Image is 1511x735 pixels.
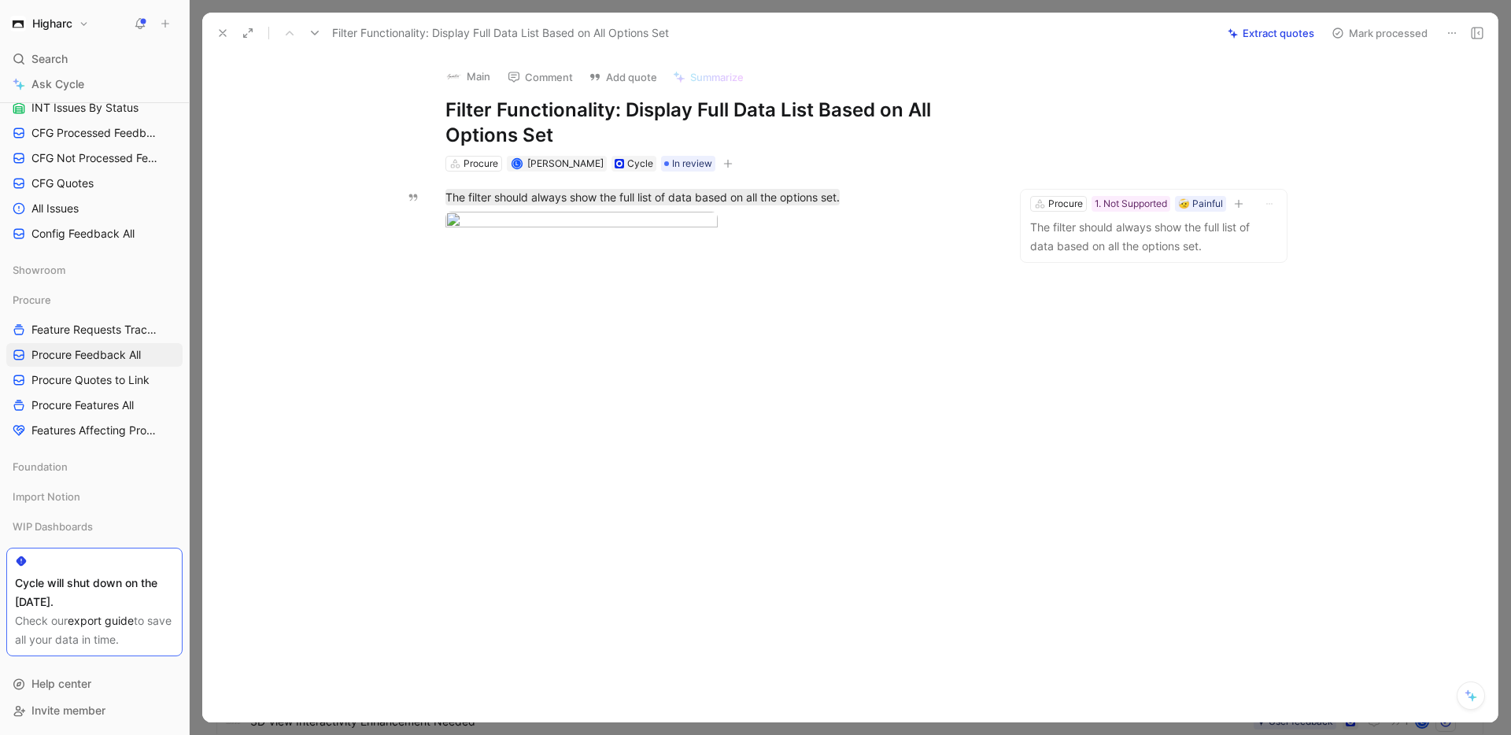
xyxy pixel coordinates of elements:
[661,156,715,172] div: In review
[6,515,183,538] div: WIP Dashboards
[6,288,183,442] div: ProcureFeature Requests TrackerProcure Feedback AllProcure Quotes to LinkProcure Features AllFeat...
[6,455,183,483] div: Foundation
[31,397,134,413] span: Procure Features All
[6,672,183,696] div: Help center
[31,372,150,388] span: Procure Quotes to Link
[501,66,580,88] button: Comment
[31,50,68,68] span: Search
[13,262,65,278] span: Showroom
[672,156,712,172] span: In review
[13,519,93,534] span: WIP Dashboards
[6,121,183,145] a: CFG Processed Feedback
[31,125,161,141] span: CFG Processed Feedback
[15,574,174,611] div: Cycle will shut down on the [DATE].
[6,318,183,342] a: Feature Requests Tracker
[445,98,990,148] h1: Filter Functionality: Display Full Data List Based on All Options Set
[439,65,497,88] button: logoMain
[582,66,664,88] button: Add quote
[68,614,134,627] a: export guide
[6,197,183,220] a: All Issues
[1095,196,1167,212] div: 1. Not Supported
[6,13,93,35] button: HigharcHigharc
[6,172,183,195] a: CFG Quotes
[332,24,669,42] span: Filter Functionality: Display Full Data List Based on All Options Set
[31,75,84,94] span: Ask Cycle
[6,258,183,286] div: Showroom
[6,485,183,513] div: Import Notion
[445,212,718,233] img: CleanShot 2025-09-11 at 09.27.04@2x.png
[31,175,94,191] span: CFG Quotes
[1324,22,1435,44] button: Mark processed
[445,189,840,205] mark: The filter should always show the full list of data based on all the options set.
[6,419,183,442] a: Features Affecting Procure
[690,70,744,84] span: Summarize
[6,16,183,246] div: ConfigCFG Small FeaturesCFG Roadmap ProjectsINT Issues By StatusCFG Processed FeedbackCFG Not Pro...
[1048,196,1083,212] div: Procure
[512,160,521,168] div: L
[6,222,183,246] a: Config Feedback All
[527,157,604,169] span: [PERSON_NAME]
[666,66,751,88] button: Summarize
[31,423,161,438] span: Features Affecting Procure
[1178,196,1223,212] div: 🤕 Painful
[627,156,653,172] div: Cycle
[1030,218,1277,256] p: The filter should always show the full list of data based on all the options set.
[464,156,498,172] div: Procure
[6,96,183,120] a: INT Issues By Status
[1221,22,1321,44] button: Extract quotes
[6,515,183,543] div: WIP Dashboards
[6,485,183,508] div: Import Notion
[6,368,183,392] a: Procure Quotes to Link
[6,699,183,722] div: Invite member
[13,292,51,308] span: Procure
[31,704,105,717] span: Invite member
[31,201,79,216] span: All Issues
[15,611,174,649] div: Check our to save all your data in time.
[6,343,183,367] a: Procure Feedback All
[31,100,139,116] span: INT Issues By Status
[6,146,183,170] a: CFG Not Processed Feedback
[31,322,161,338] span: Feature Requests Tracker
[6,393,183,417] a: Procure Features All
[10,16,26,31] img: Higharc
[6,288,183,312] div: Procure
[31,347,141,363] span: Procure Feedback All
[6,47,183,71] div: Search
[31,226,135,242] span: Config Feedback All
[13,489,80,504] span: Import Notion
[6,258,183,282] div: Showroom
[6,72,183,96] a: Ask Cycle
[446,68,462,84] img: logo
[6,455,183,478] div: Foundation
[31,150,163,166] span: CFG Not Processed Feedback
[13,459,68,475] span: Foundation
[31,677,91,690] span: Help center
[32,17,72,31] h1: Higharc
